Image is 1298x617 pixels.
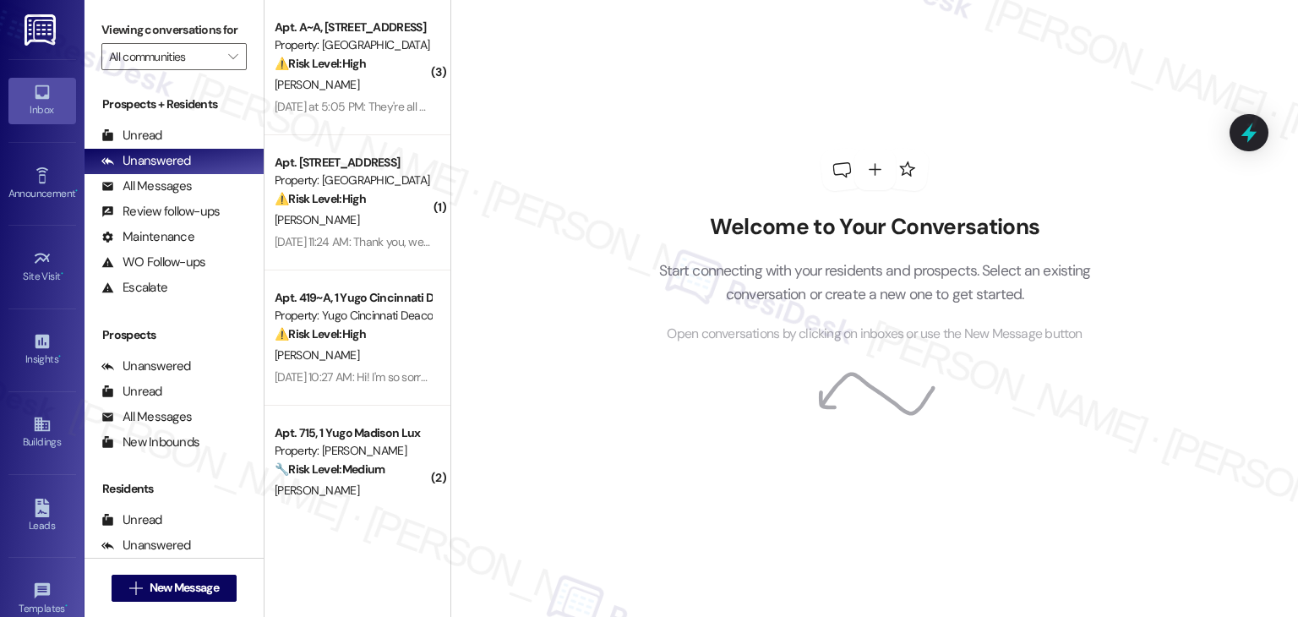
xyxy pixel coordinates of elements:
[150,579,219,597] span: New Message
[112,575,237,602] button: New Message
[101,537,191,554] div: Unanswered
[633,214,1116,241] h2: Welcome to Your Conversations
[25,14,59,46] img: ResiDesk Logo
[129,582,142,595] i: 
[275,307,431,325] div: Property: Yugo Cincinnati Deacon
[275,234,491,249] div: [DATE] 11:24 AM: Thank you, we appreciate it.
[275,347,359,363] span: [PERSON_NAME]
[75,185,78,197] span: •
[85,326,264,344] div: Prospects
[101,17,247,43] label: Viewing conversations for
[58,351,61,363] span: •
[109,43,220,70] input: All communities
[101,434,199,451] div: New Inbounds
[275,326,366,341] strong: ⚠️ Risk Level: High
[101,254,205,271] div: WO Follow-ups
[101,127,162,145] div: Unread
[275,154,431,172] div: Apt. [STREET_ADDRESS]
[85,480,264,498] div: Residents
[275,461,384,477] strong: 🔧 Risk Level: Medium
[275,212,359,227] span: [PERSON_NAME]
[101,203,220,221] div: Review follow-ups
[275,424,431,442] div: Apt. 715, 1 Yugo Madison Lux
[8,327,76,373] a: Insights •
[8,494,76,539] a: Leads
[8,78,76,123] a: Inbox
[275,36,431,54] div: Property: [GEOGRAPHIC_DATA]
[101,358,191,375] div: Unanswered
[275,172,431,189] div: Property: [GEOGRAPHIC_DATA]
[8,410,76,456] a: Buildings
[101,408,192,426] div: All Messages
[101,228,194,246] div: Maintenance
[101,152,191,170] div: Unanswered
[275,289,431,307] div: Apt. 419~A, 1 Yugo Cincinnati Deacon
[228,50,237,63] i: 
[275,77,359,92] span: [PERSON_NAME]
[633,259,1116,307] p: Start connecting with your residents and prospects. Select an existing conversation or create a n...
[101,279,167,297] div: Escalate
[275,99,546,114] div: [DATE] at 5:05 PM: They're all around the little white box
[275,483,359,498] span: [PERSON_NAME]
[65,600,68,612] span: •
[101,511,162,529] div: Unread
[8,244,76,290] a: Site Visit •
[275,191,366,206] strong: ⚠️ Risk Level: High
[275,56,366,71] strong: ⚠️ Risk Level: High
[275,442,431,460] div: Property: [PERSON_NAME]
[85,96,264,113] div: Prospects + Residents
[667,324,1082,345] span: Open conversations by clicking on inboxes or use the New Message button
[61,268,63,280] span: •
[101,383,162,401] div: Unread
[275,19,431,36] div: Apt. A~A, [STREET_ADDRESS]
[101,177,192,195] div: All Messages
